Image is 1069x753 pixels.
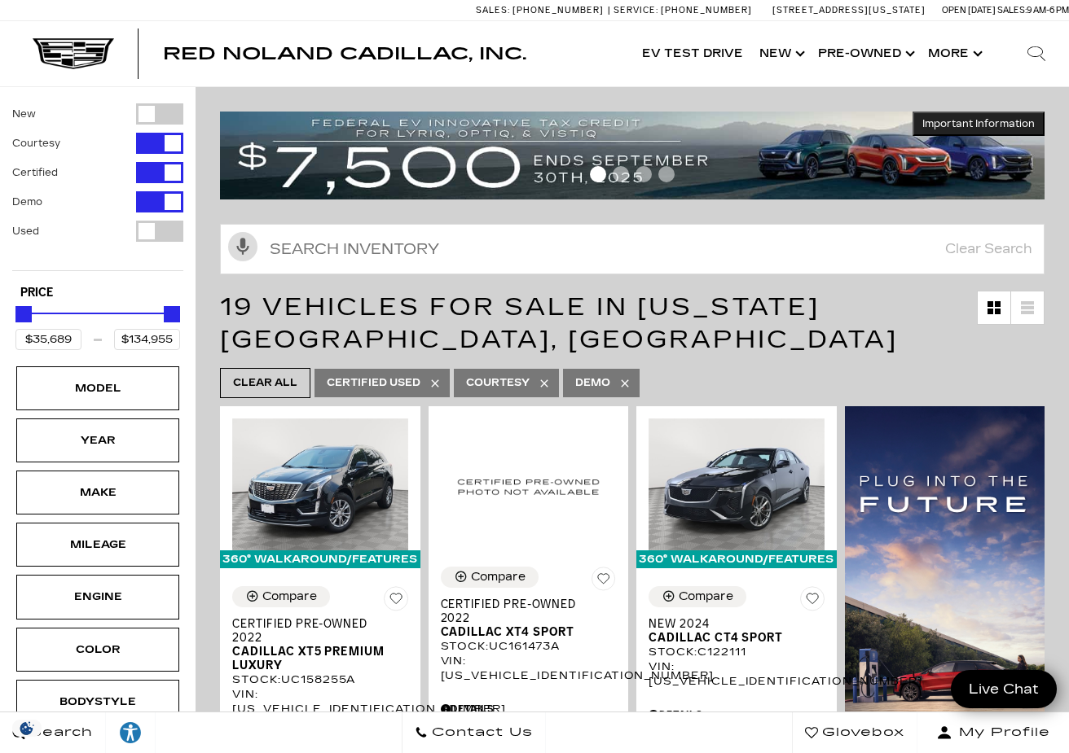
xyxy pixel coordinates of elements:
[384,586,408,617] button: Save Vehicle
[57,588,139,606] div: Engine
[57,641,139,659] div: Color
[232,617,408,672] a: Certified Pre-Owned 2022Cadillac XT5 Premium Luxury
[800,586,825,617] button: Save Vehicle
[16,471,179,514] div: MakeMake
[441,625,605,639] span: Cadillac XT4 Sport
[476,5,510,15] span: Sales:
[649,617,812,631] span: New 2024
[15,306,32,322] div: Minimum Price
[441,598,617,639] a: Certified Pre-Owned 2022Cadillac XT4 Sport
[441,702,617,716] div: Pricing Details - Certified Pre-Owned 2022 Cadillac XT4 Sport
[441,598,605,625] span: Certified Pre-Owned 2022
[922,117,1035,130] span: Important Information
[106,712,156,753] a: Explore your accessibility options
[327,373,420,393] span: Certified Used
[590,166,606,182] span: Go to slide 1
[636,550,837,568] div: 360° WalkAround/Features
[810,21,920,86] a: Pre-Owned
[649,418,825,550] img: 2024 Cadillac CT4 Sport
[649,645,825,659] div: Stock : C122111
[608,6,756,15] a: Service: [PHONE_NUMBER]
[12,135,60,151] label: Courtesy
[8,720,46,737] img: Opt-Out Icon
[658,166,675,182] span: Go to slide 4
[441,567,539,588] button: Compare Vehicle
[8,720,46,737] section: Click to Open Cookie Consent Modal
[1027,5,1069,15] span: 9 AM-6 PM
[12,106,36,122] label: New
[751,21,810,86] a: New
[952,721,1050,744] span: My Profile
[613,166,629,182] span: Go to slide 2
[961,680,1047,698] span: Live Chat
[232,672,408,687] div: Stock : UC158255A
[772,5,926,15] a: [STREET_ADDRESS][US_STATE]
[57,693,139,711] div: Bodystyle
[232,586,330,607] button: Compare Vehicle
[232,617,396,645] span: Certified Pre-Owned 2022
[232,687,408,716] div: VIN: [US_VEHICLE_IDENTIFICATION_NUMBER]
[636,166,652,182] span: Go to slide 3
[792,712,917,753] a: Glovebox
[679,589,733,604] div: Compare
[428,721,533,744] span: Contact Us
[592,567,616,598] button: Save Vehicle
[220,550,420,568] div: 360° WalkAround/Features
[441,418,617,554] img: 2022 Cadillac XT4 Sport
[25,721,93,744] span: Search
[402,712,546,753] a: Contact Us
[649,586,746,607] button: Compare Vehicle
[232,418,408,550] img: 2022 Cadillac XT5 Premium Luxury
[649,631,812,645] span: Cadillac CT4 Sport
[649,659,825,689] div: VIN: [US_VEHICLE_IDENTIFICATION_NUMBER]
[476,6,608,15] a: Sales: [PHONE_NUMBER]
[57,536,139,554] div: Mileage
[16,628,179,672] div: ColorColor
[441,639,617,654] div: Stock : UC161473A
[20,286,175,300] h5: Price
[441,654,617,683] div: VIN: [US_VEHICLE_IDENTIFICATION_NUMBER]
[57,484,139,501] div: Make
[951,670,1057,708] a: Live Chat
[614,5,658,15] span: Service:
[15,329,81,350] input: Minimum
[163,44,526,63] span: Red Noland Cadillac, Inc.
[16,575,179,619] div: EngineEngine
[466,373,530,393] span: Courtesy
[920,21,988,86] button: More
[16,680,179,724] div: BodystyleBodystyle
[33,38,114,69] img: Cadillac Dark Logo with Cadillac White Text
[997,5,1027,15] span: Sales:
[16,523,179,567] div: MileageMileage
[634,21,751,86] a: EV Test Drive
[57,379,139,397] div: Model
[1004,21,1069,86] div: Search
[978,291,1010,324] a: Grid View
[233,373,297,393] span: Clear All
[228,232,257,261] svg: Click to toggle on voice search
[163,46,526,62] a: Red Noland Cadillac, Inc.
[106,720,155,745] div: Explore your accessibility options
[649,707,825,722] div: Pricing Details - New 2024 Cadillac CT4 Sport
[513,5,604,15] span: [PHONE_NUMBER]
[942,5,996,15] span: Open [DATE]
[164,306,180,322] div: Maximum Price
[16,366,179,410] div: ModelModel
[15,300,180,350] div: Price
[16,418,179,462] div: YearYear
[471,570,526,584] div: Compare
[232,645,396,672] span: Cadillac XT5 Premium Luxury
[220,112,1045,199] img: vrp-tax-ending-august-version
[114,329,180,350] input: Maximum
[661,5,752,15] span: [PHONE_NUMBER]
[57,431,139,449] div: Year
[12,194,42,210] label: Demo
[649,617,825,645] a: New 2024Cadillac CT4 Sport
[12,223,39,239] label: Used
[262,589,317,604] div: Compare
[818,721,904,744] span: Glovebox
[220,292,898,354] span: 19 Vehicles for Sale in [US_STATE][GEOGRAPHIC_DATA], [GEOGRAPHIC_DATA]
[917,712,1069,753] button: Open user profile menu
[12,164,58,181] label: Certified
